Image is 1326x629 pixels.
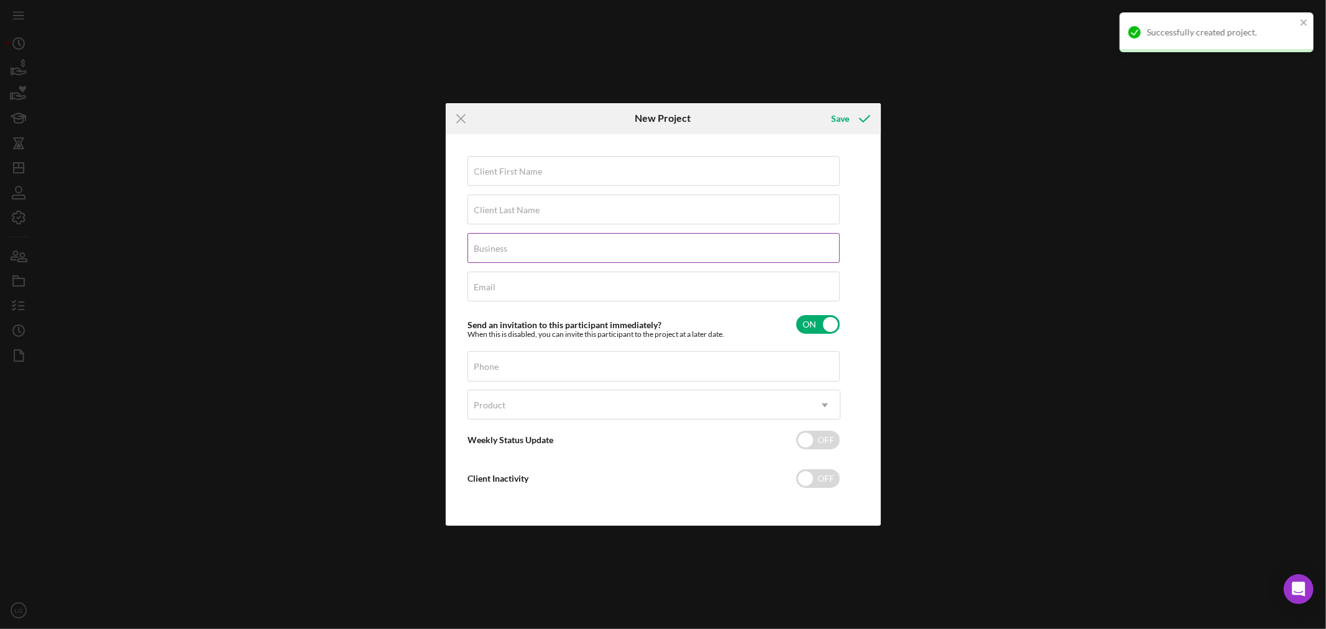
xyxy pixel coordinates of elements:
label: Client Inactivity [468,473,529,484]
label: Phone [474,362,499,372]
label: Business [474,244,508,254]
label: Send an invitation to this participant immediately? [468,319,662,330]
label: Email [474,282,496,292]
button: close [1300,17,1309,29]
button: Save [819,106,880,131]
div: Successfully created project. [1147,27,1296,37]
label: Client Last Name [474,205,540,215]
label: Weekly Status Update [468,434,554,445]
h6: New Project [635,112,691,124]
div: Save [831,106,849,131]
div: Open Intercom Messenger [1284,574,1314,604]
div: Product [474,400,506,410]
div: When this is disabled, you can invite this participant to the project at a later date. [468,330,725,339]
label: Client First Name [474,167,543,177]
